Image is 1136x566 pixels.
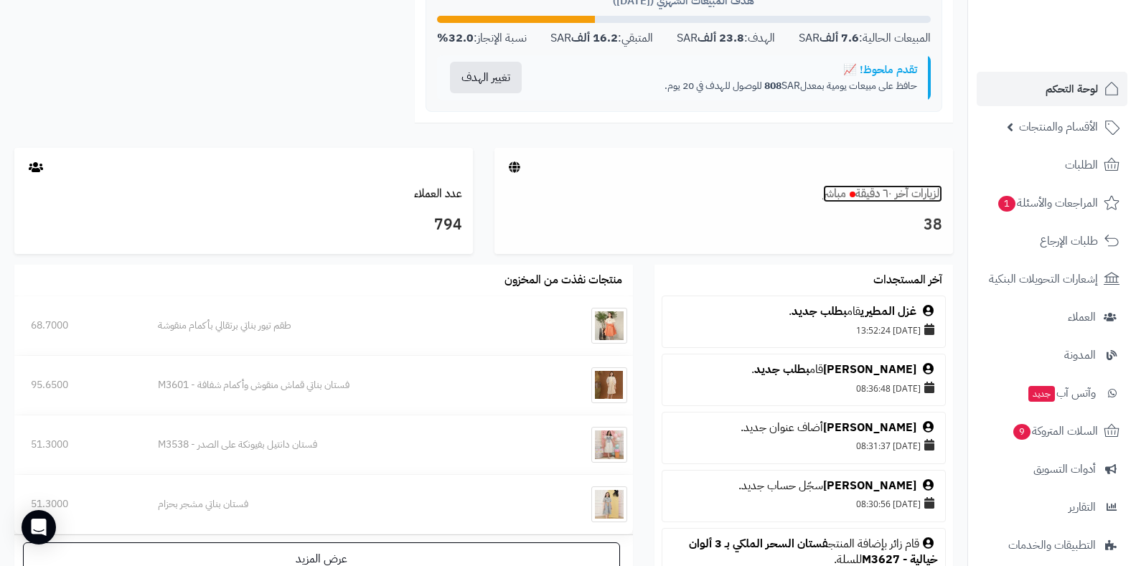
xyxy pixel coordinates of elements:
a: غزل المطيري [860,303,916,320]
div: نسبة الإنجاز: [437,30,527,47]
div: أضاف عنوان جديد. [670,420,938,436]
span: المراجعات والأسئلة [997,193,1098,213]
a: السلات المتروكة9 [977,414,1127,448]
img: logo-2.png [1038,19,1122,49]
a: العملاء [977,300,1127,334]
p: حافظ على مبيعات يومية بمعدل SAR للوصول للهدف في 20 يوم. [545,79,917,93]
div: فستان بناتي مشجر بحزام [158,497,531,511]
span: 1 [997,195,1016,212]
span: العملاء [1068,307,1096,327]
div: [DATE] 08:30:56 [670,494,938,514]
h3: آخر المستجدات [873,274,942,287]
div: المبيعات الحالية: SAR [799,30,931,47]
span: لوحة التحكم [1046,79,1098,99]
div: 51.3000 [31,497,125,511]
div: 51.3000 [31,438,125,452]
div: Open Intercom Messenger [22,510,56,544]
a: عدد العملاء [414,185,462,202]
a: الطلبات [977,148,1127,182]
small: مباشر [823,185,846,202]
a: المراجعات والأسئلة1 [977,186,1127,220]
div: قام . [670,362,938,378]
strong: 23.8 ألف [698,29,744,47]
div: المتبقي: SAR [550,30,653,47]
div: 68.7000 [31,319,125,333]
span: السلات المتروكة [1012,421,1098,441]
div: [DATE] 13:52:24 [670,320,938,340]
a: لوحة التحكم [977,72,1127,106]
strong: 7.6 ألف [820,29,859,47]
div: فستان بناتي قماش منقوش وأكمام شفافة - M3601 [158,378,531,392]
span: 9 [1013,423,1031,440]
a: بطلب جديد [754,361,809,378]
a: وآتس آبجديد [977,376,1127,410]
div: 95.6500 [31,378,125,392]
div: الهدف: SAR [677,30,775,47]
span: إشعارات التحويلات البنكية [989,269,1098,289]
a: [PERSON_NAME] [823,419,916,436]
span: المدونة [1064,345,1096,365]
span: التطبيقات والخدمات [1008,535,1096,555]
img: فستان دانتيل بفيونكة على الصدر - M3538 [591,427,627,463]
div: تقدم ملحوظ! 📈 [545,62,917,77]
a: أدوات التسويق [977,452,1127,486]
span: التقارير [1069,497,1096,517]
a: التطبيقات والخدمات [977,528,1127,562]
strong: 32.0% [437,29,474,47]
h3: منتجات نفذت من المخزون [504,274,622,287]
span: جديد [1028,386,1055,402]
strong: 808 [764,78,781,93]
div: فستان دانتيل بفيونكة على الصدر - M3538 [158,438,531,452]
div: [DATE] 08:36:48 [670,378,938,398]
span: الأقسام والمنتجات [1019,117,1098,137]
a: طلبات الإرجاع [977,224,1127,258]
div: سجّل حساب جديد. [670,478,938,494]
span: وآتس آب [1027,383,1096,403]
div: قام . [670,303,938,320]
img: طقم تيور بناتي برتقالي بأكمام منقوشة [591,308,627,344]
button: تغيير الهدف [450,62,522,93]
a: المدونة [977,338,1127,372]
div: طقم تيور بناتي برتقالي بأكمام منقوشة [158,319,531,333]
img: فستان بناتي قماش منقوش وأكمام شفافة - M3601 [591,367,627,403]
div: [DATE] 08:31:37 [670,435,938,456]
img: فستان بناتي مشجر بحزام [591,486,627,522]
span: أدوات التسويق [1033,459,1096,479]
a: إشعارات التحويلات البنكية [977,262,1127,296]
a: [PERSON_NAME] [823,361,916,378]
span: الطلبات [1065,155,1098,175]
a: [PERSON_NAME] [823,477,916,494]
strong: 16.2 ألف [571,29,618,47]
span: طلبات الإرجاع [1040,231,1098,251]
a: الزيارات آخر ٦٠ دقيقةمباشر [823,185,942,202]
a: بطلب جديد [792,303,847,320]
h3: 794 [25,213,462,237]
a: التقارير [977,490,1127,524]
h3: 38 [505,213,942,237]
